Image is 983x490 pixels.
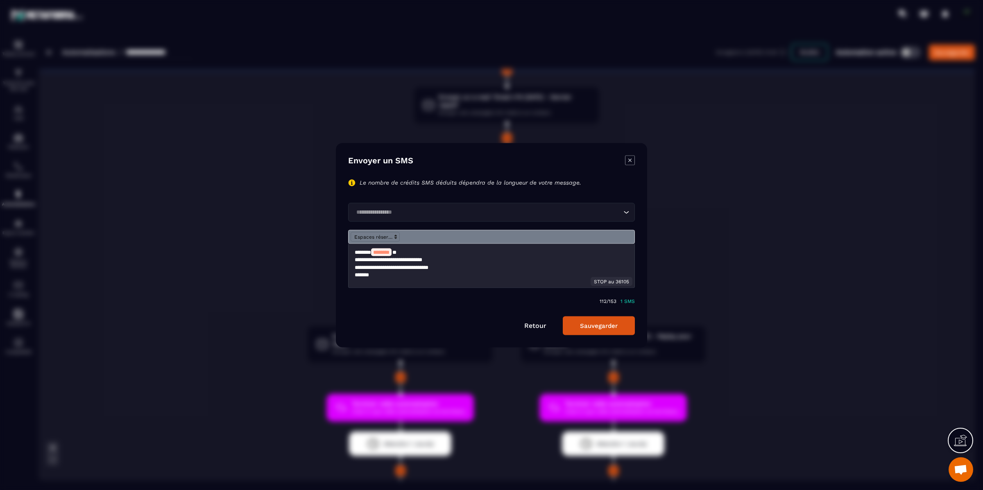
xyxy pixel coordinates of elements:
[949,457,973,482] div: Ouvrir le chat
[348,155,413,167] h4: Envoyer un SMS
[348,203,635,221] div: Search for option
[360,179,581,186] p: Le nombre de crédits SMS déduits dépendra de la longueur de votre message.
[591,277,632,286] div: STOP au 36105
[621,298,635,304] p: 1 SMS
[524,321,546,329] a: Retour
[353,208,621,217] input: Search for option
[563,316,635,335] button: Sauvegarder
[609,298,616,304] p: 153
[600,298,609,304] p: 112/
